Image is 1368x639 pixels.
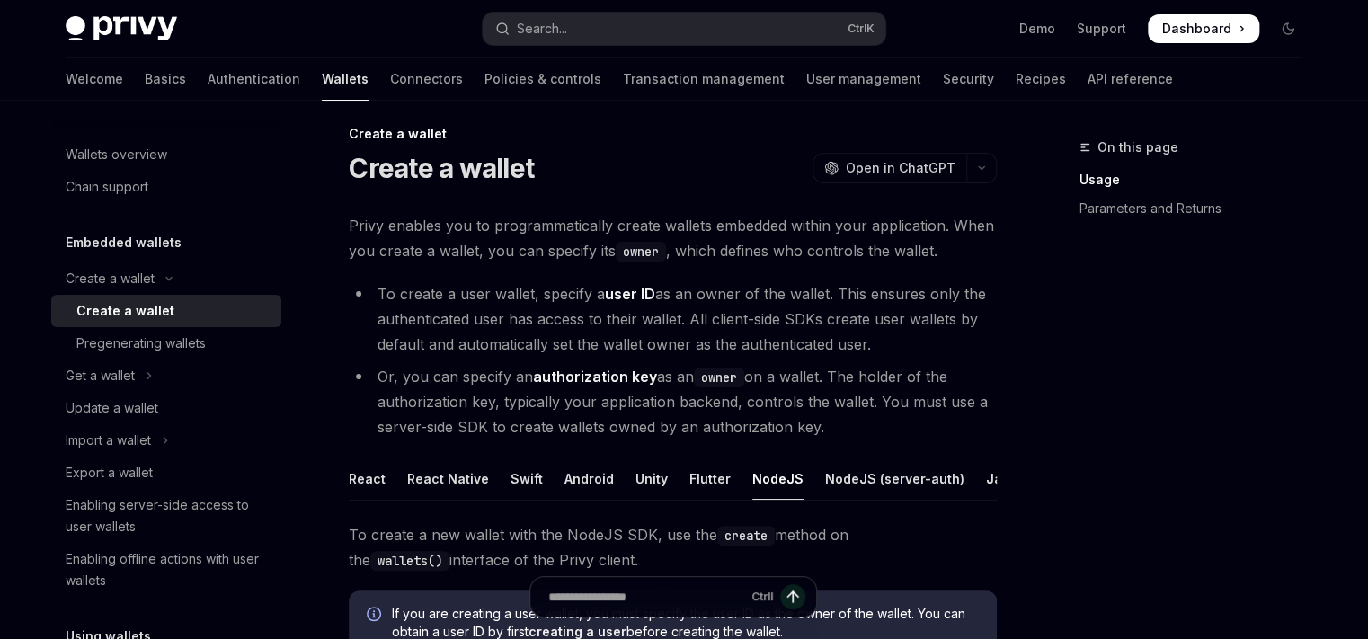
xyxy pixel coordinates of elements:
li: Or, you can specify an as an on a wallet. The holder of the authorization key, typically your app... [349,364,997,439]
img: dark logo [66,16,177,41]
div: Create a wallet [66,268,155,289]
div: Export a wallet [66,462,153,484]
a: Welcome [66,58,123,101]
div: Create a wallet [76,300,174,322]
a: Policies & controls [484,58,601,101]
div: Enabling offline actions with user wallets [66,548,271,591]
h1: Create a wallet [349,152,534,184]
a: Connectors [390,58,463,101]
h5: Embedded wallets [66,232,182,253]
code: owner [616,242,666,262]
a: Wallets [322,58,369,101]
input: Ask a question... [548,577,744,617]
div: Flutter [689,457,731,500]
a: Wallets overview [51,138,281,171]
button: Toggle Get a wallet section [51,359,281,392]
a: Enabling server-side access to user wallets [51,489,281,543]
code: wallets() [370,551,449,571]
div: Get a wallet [66,365,135,386]
button: Send message [780,584,805,609]
strong: user ID [605,285,655,303]
a: Create a wallet [51,295,281,327]
a: User management [806,58,921,101]
a: Demo [1019,20,1055,38]
span: Dashboard [1162,20,1231,38]
a: Parameters and Returns [1079,194,1317,223]
button: Open in ChatGPT [813,153,966,183]
div: Create a wallet [349,125,997,143]
div: React Native [407,457,489,500]
a: Chain support [51,171,281,203]
div: Swift [511,457,543,500]
a: Support [1077,20,1126,38]
a: Update a wallet [51,392,281,424]
a: API reference [1088,58,1173,101]
a: Dashboard [1148,14,1259,43]
div: Search... [517,18,567,40]
div: Import a wallet [66,430,151,451]
div: NodeJS [752,457,804,500]
div: React [349,457,386,500]
div: Android [564,457,614,500]
a: Recipes [1016,58,1066,101]
button: Toggle Import a wallet section [51,424,281,457]
div: Chain support [66,176,148,198]
a: Authentication [208,58,300,101]
a: Pregenerating wallets [51,327,281,359]
a: Security [943,58,994,101]
span: Ctrl K [848,22,875,36]
div: NodeJS (server-auth) [825,457,964,500]
span: On this page [1097,137,1178,158]
span: To create a new wallet with the NodeJS SDK, use the method on the interface of the Privy client. [349,522,997,572]
a: Enabling offline actions with user wallets [51,543,281,597]
button: Open search [483,13,885,45]
span: Open in ChatGPT [846,159,955,177]
strong: authorization key [533,368,657,386]
div: Wallets overview [66,144,167,165]
div: Pregenerating wallets [76,333,206,354]
a: Export a wallet [51,457,281,489]
div: Enabling server-side access to user wallets [66,494,271,537]
a: Transaction management [623,58,785,101]
button: Toggle dark mode [1274,14,1302,43]
a: Usage [1079,165,1317,194]
span: Privy enables you to programmatically create wallets embedded within your application. When you c... [349,213,997,263]
a: Basics [145,58,186,101]
code: create [717,526,775,546]
li: To create a user wallet, specify a as an owner of the wallet. This ensures only the authenticated... [349,281,997,357]
div: Java [986,457,1017,500]
div: Update a wallet [66,397,158,419]
div: Unity [635,457,668,500]
code: owner [694,368,744,387]
button: Toggle Create a wallet section [51,262,281,295]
